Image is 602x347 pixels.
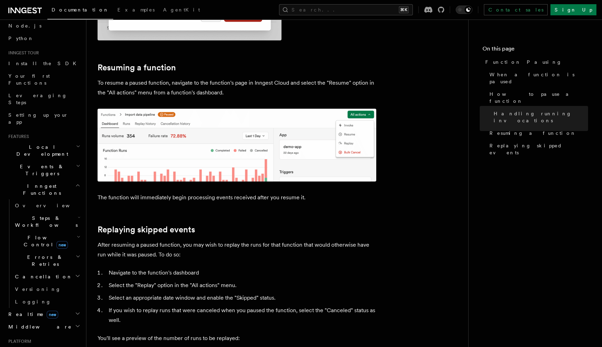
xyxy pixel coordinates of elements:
button: Middleware [6,321,82,333]
span: Realtime [6,311,58,318]
a: Replaying skipped events [98,225,195,234]
a: Install the SDK [6,57,82,70]
kbd: ⌘K [399,6,409,13]
span: Events & Triggers [6,163,76,177]
a: Python [6,32,82,45]
span: Versioning [15,286,61,292]
a: How to pause a function [487,88,588,107]
button: Steps & Workflows [12,212,82,231]
p: After resuming a paused function, you may wish to replay the runs for that function that would ot... [98,240,376,260]
button: Realtimenew [6,308,82,321]
span: Platform [6,339,31,344]
span: Your first Functions [8,73,50,86]
li: Select the "Replay" option in the "All actions" menu. [107,280,376,290]
span: Python [8,36,34,41]
button: Errors & Retries [12,251,82,270]
span: Steps & Workflows [12,215,78,229]
span: Cancellation [12,273,72,280]
span: new [56,241,68,249]
a: Node.js [6,20,82,32]
span: Inngest Functions [6,183,75,196]
button: Local Development [6,141,82,160]
p: To resume a paused function, navigate to the function's page in Inngest Cloud and select the "Res... [98,78,376,98]
a: Sign Up [550,4,596,15]
span: Logging [15,299,51,304]
span: Function Pausing [485,59,562,65]
button: Inngest Functions [6,180,82,199]
img: The Resume option within the "All actions" menu on a function's dashboard. [98,109,376,182]
h4: On this page [483,45,588,56]
span: Flow Control [12,234,77,248]
p: You'll see a preview of the number of runs to be replayed: [98,333,376,343]
a: Leveraging Steps [6,89,82,109]
span: Overview [15,203,87,208]
button: Toggle dark mode [456,6,472,14]
span: Install the SDK [8,61,80,66]
span: Resuming a function [489,130,576,137]
a: Contact sales [484,4,548,15]
a: When a function is paused [487,68,588,88]
li: Navigate to the function's dashboard [107,268,376,278]
span: When a function is paused [489,71,588,85]
span: Local Development [6,144,76,157]
span: Replaying skipped events [489,142,588,156]
span: Examples [117,7,155,13]
button: Flow Controlnew [12,231,82,251]
a: Resuming a function [98,63,176,72]
span: Features [6,134,29,139]
span: How to pause a function [489,91,588,105]
a: Versioning [12,283,82,295]
button: Events & Triggers [6,160,82,180]
a: Your first Functions [6,70,82,89]
a: Examples [113,2,159,19]
button: Search...⌘K [279,4,413,15]
span: Middleware [6,323,72,330]
span: Setting up your app [8,112,68,125]
a: Logging [12,295,82,308]
button: Cancellation [12,270,82,283]
div: Inngest Functions [6,199,82,308]
a: Overview [12,199,82,212]
a: Setting up your app [6,109,82,128]
span: Handling running invocations [494,110,588,124]
a: Documentation [47,2,113,20]
a: Handling running invocations [491,107,588,127]
span: Inngest tour [6,50,39,56]
span: Documentation [52,7,109,13]
a: Replaying skipped events [487,139,588,159]
a: Function Pausing [483,56,588,68]
p: The function will immediately begin processing events received after you resume it. [98,193,376,202]
span: new [47,311,58,318]
span: AgentKit [163,7,200,13]
span: Leveraging Steps [8,93,67,105]
li: If you wish to replay runs that were canceled when you paused the function, select the "Canceled"... [107,306,376,325]
a: AgentKit [159,2,204,19]
span: Errors & Retries [12,254,76,268]
span: Node.js [8,23,41,29]
li: Select an appropriate date window and enable the "Skipped" status. [107,293,376,303]
a: Resuming a function [487,127,588,139]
